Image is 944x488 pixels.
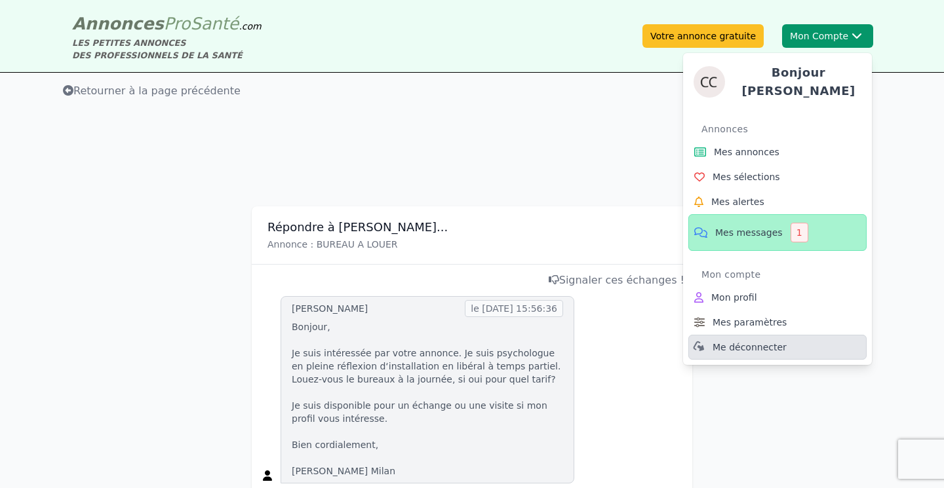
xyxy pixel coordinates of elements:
a: Mon profil [688,285,867,310]
a: Votre annonce gratuite [642,24,764,48]
button: Mon ComptecatherineBonjour [PERSON_NAME]AnnoncesMes annoncesMes sélectionsMes alertesMes messages... [782,24,873,48]
p: Annonce : BUREAU A LOUER [267,238,677,251]
span: Mes alertes [711,195,764,208]
span: Mes sélections [713,170,780,183]
div: [PERSON_NAME] [292,302,368,315]
div: Annonces [701,119,867,140]
div: LES PETITES ANNONCES DES PROFESSIONNELS DE LA SANTÉ [72,37,262,62]
img: catherine [694,66,725,98]
div: Mon compte [701,264,867,285]
span: Me déconnecter [713,341,787,354]
a: Mes paramètres [688,310,867,335]
span: Annonces [72,14,164,33]
span: Mes annonces [714,145,779,159]
span: Retourner à la page précédente [63,84,241,97]
a: Mes annonces [688,140,867,164]
h4: Bonjour [PERSON_NAME] [736,64,861,100]
a: AnnoncesProSanté.com [72,14,262,33]
div: 1 [791,223,808,242]
span: Mon profil [711,291,757,304]
i: Retourner à la liste [63,85,73,96]
a: Mes sélections [688,164,867,189]
span: Mes messages [715,226,783,239]
div: Signaler ces échanges ! [260,272,684,288]
span: Pro [164,14,191,33]
span: Mes paramètres [713,316,787,329]
h3: Répondre à [PERSON_NAME]... [267,219,677,235]
span: .com [239,21,261,31]
span: le [DATE] 15:56:36 [465,300,563,317]
span: Santé [190,14,239,33]
a: Mes messages1 [688,214,867,251]
a: Mes alertes [688,189,867,214]
p: Bonjour, Je suis intéressée par votre annonce. Je suis psychologue en pleine réflexion d‘installa... [292,320,563,478]
a: Me déconnecter [688,335,867,360]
